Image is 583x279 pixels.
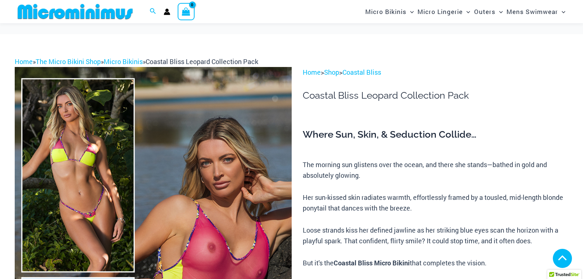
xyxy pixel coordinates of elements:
img: MM SHOP LOGO FLAT [15,3,136,20]
span: Menu Toggle [406,2,414,21]
a: The Micro Bikini Shop [36,57,101,66]
h1: Coastal Bliss Leopard Collection Pack [303,90,568,101]
h3: Where Sun, Skin, & Seduction Collide… [303,128,568,141]
span: Coastal Bliss Leopard Collection Pack [146,57,258,66]
span: » » » [15,57,258,66]
a: Account icon link [164,8,170,15]
a: Coastal Bliss [342,68,381,77]
a: OutersMenu ToggleMenu Toggle [472,2,505,21]
span: Menu Toggle [558,2,565,21]
span: Micro Lingerie [417,2,463,21]
a: Home [303,68,321,77]
span: Mens Swimwear [506,2,558,21]
a: View Shopping Cart, empty [178,3,195,20]
span: Menu Toggle [463,2,470,21]
span: Outers [474,2,495,21]
a: Micro BikinisMenu ToggleMenu Toggle [363,2,416,21]
b: Coastal Bliss Micro Bikini [334,258,410,267]
nav: Site Navigation [362,1,568,22]
p: > > [303,67,568,78]
a: Search icon link [150,7,156,17]
a: Mens SwimwearMenu ToggleMenu Toggle [505,2,567,21]
a: Shop [324,68,339,77]
span: Menu Toggle [495,2,503,21]
a: Micro LingerieMenu ToggleMenu Toggle [416,2,472,21]
a: Home [15,57,33,66]
a: Micro Bikinis [104,57,143,66]
span: Micro Bikinis [365,2,406,21]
